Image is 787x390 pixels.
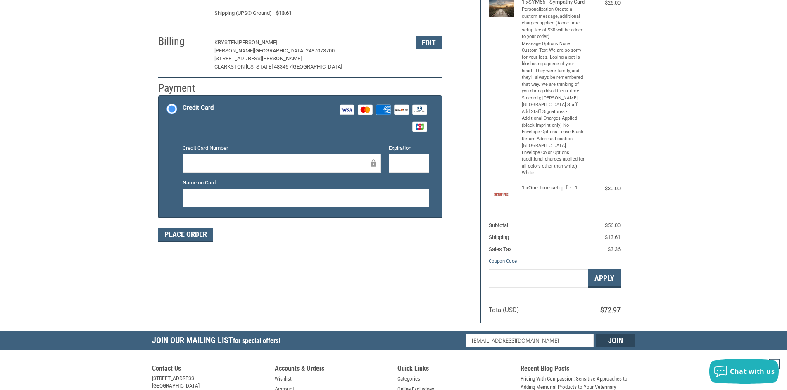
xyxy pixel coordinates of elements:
a: Coupon Code [489,258,517,264]
span: Chat with us [730,367,775,376]
div: $30.00 [587,184,621,193]
h5: Join Our Mailing List [152,331,284,352]
h2: Payment [158,81,207,95]
span: [PERSON_NAME] [238,39,277,45]
span: $56.00 [605,222,621,228]
li: Personalization Create a custom message, additional charges applied (A one time setup fee of $30 ... [522,6,586,40]
h5: Accounts & Orders [275,364,390,375]
li: Return Address Location [GEOGRAPHIC_DATA] [522,136,586,149]
button: Place Order [158,228,213,242]
span: for special offers! [233,337,280,345]
h2: Billing [158,35,207,48]
li: Envelope Options Leave Blank [522,129,586,136]
span: 48346 / [274,64,292,70]
span: Sales Tax [489,246,511,252]
span: $3.36 [608,246,621,252]
span: Shipping (UPS® Ground) [214,9,272,17]
span: $13.61 [272,9,292,17]
div: Credit Card [183,101,214,115]
span: 2487073700 [306,47,335,54]
label: Expiration [389,144,429,152]
span: $13.61 [605,234,621,240]
span: Total (USD) [489,306,519,314]
li: Envelope Color Options (additional charges applied for all colors other than white) White [522,149,586,177]
li: Custom Text We are so sorry for your loss. Losing a pet is like losing a piece of your heart. The... [522,47,586,109]
input: Email [466,334,594,347]
span: [GEOGRAPHIC_DATA] [292,64,342,70]
h5: Recent Blog Posts [521,364,635,375]
a: Categories [397,375,420,383]
span: Shipping [489,234,509,240]
span: [US_STATE], [246,64,274,70]
input: Gift Certificate or Coupon Code [489,269,588,288]
a: Wishlist [275,375,292,383]
input: Join [596,334,635,347]
button: Edit [416,36,442,49]
button: Apply [588,269,621,288]
span: CLARKSTON, [214,64,246,70]
label: Credit Card Number [183,144,381,152]
span: Subtotal [489,222,508,228]
span: [PERSON_NAME][GEOGRAPHIC_DATA]. [214,47,306,54]
span: [STREET_ADDRESS][PERSON_NAME] [214,55,302,61]
li: Message Options None [522,40,586,47]
span: $72.97 [600,306,621,314]
li: Add Staff Signatures - Additional Charges Applied (black imprint only) No [522,109,586,129]
span: KRYSTEN [214,39,238,45]
h5: Contact Us [152,364,267,375]
h4: 1 x One-time setup fee 1 [522,184,586,191]
label: Name on Card [183,179,429,187]
h5: Quick Links [397,364,512,375]
button: Chat with us [709,359,779,384]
